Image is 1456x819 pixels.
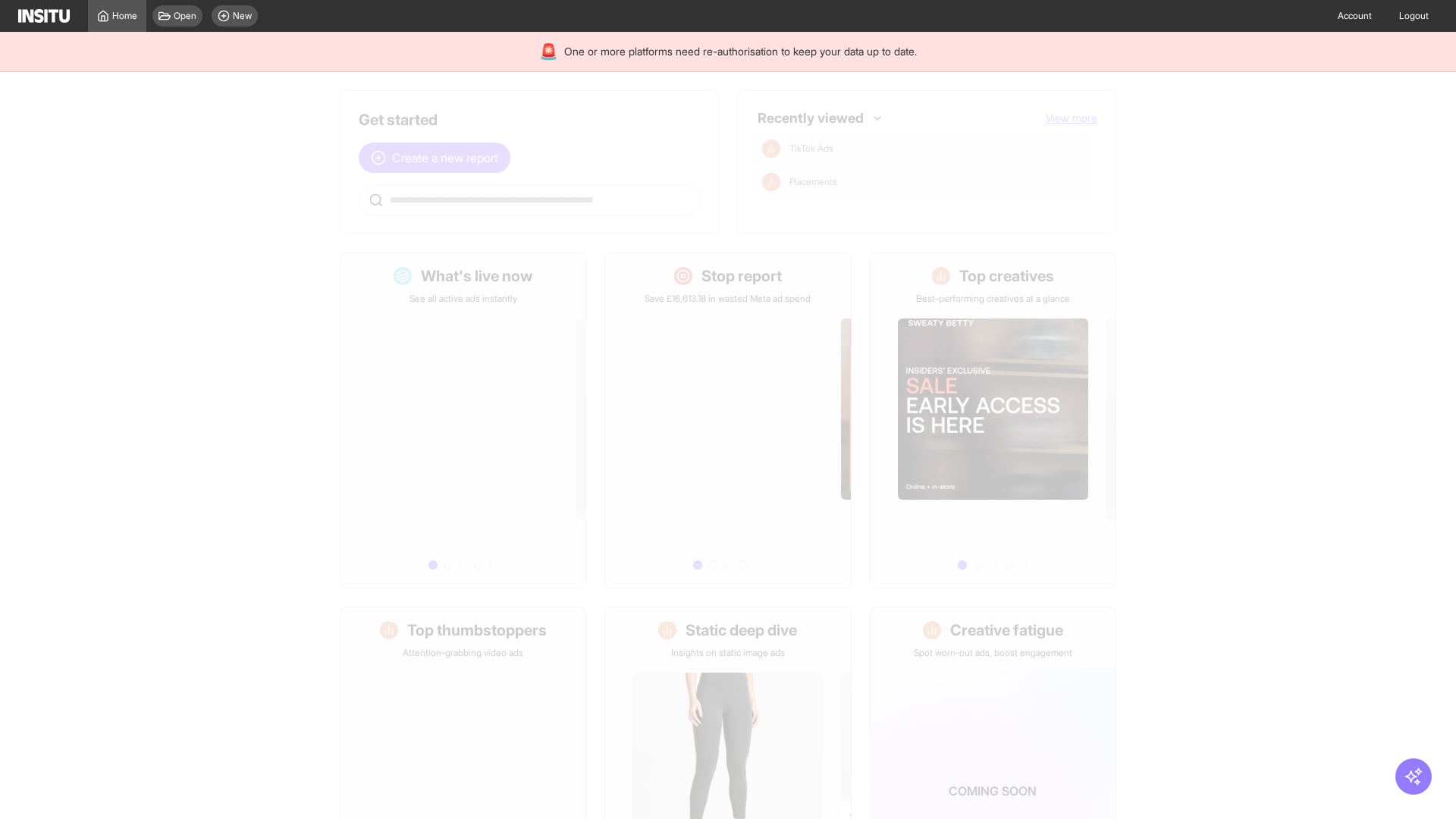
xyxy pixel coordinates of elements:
img: Logo [18,9,70,23]
span: One or more platforms need re-authorisation to keep your data up to date. [564,44,917,59]
div: 🚨 [539,41,558,62]
span: New [233,10,252,22]
span: Open [174,10,196,22]
span: Home [112,10,137,22]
